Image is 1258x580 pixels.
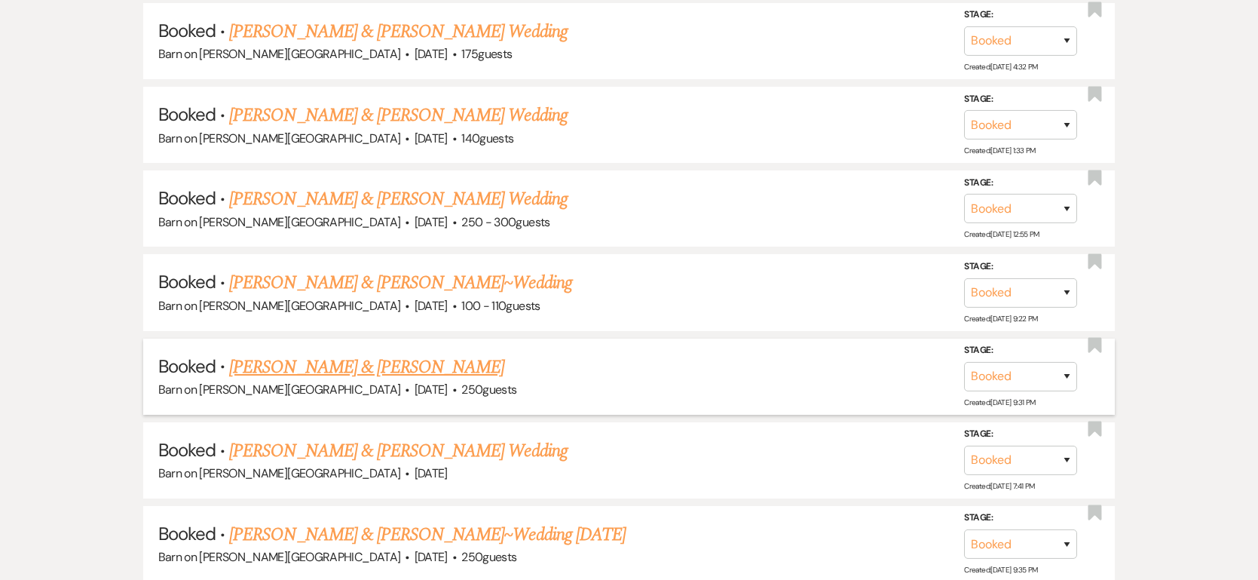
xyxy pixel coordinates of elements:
[964,175,1077,192] label: Stage:
[964,146,1035,155] span: Created: [DATE] 1:33 PM
[964,510,1077,526] label: Stage:
[158,46,401,62] span: Barn on [PERSON_NAME][GEOGRAPHIC_DATA]
[158,382,401,397] span: Barn on [PERSON_NAME][GEOGRAPHIC_DATA]
[461,130,513,146] span: 140 guests
[964,91,1077,107] label: Stage:
[158,130,401,146] span: Barn on [PERSON_NAME][GEOGRAPHIC_DATA]
[461,298,540,314] span: 100 - 110 guests
[158,522,216,545] span: Booked
[461,549,516,565] span: 250 guests
[158,270,216,293] span: Booked
[964,229,1039,239] span: Created: [DATE] 12:55 PM
[229,18,567,45] a: [PERSON_NAME] & [PERSON_NAME] Wedding
[964,342,1077,359] label: Stage:
[964,481,1034,491] span: Created: [DATE] 7:41 PM
[415,298,448,314] span: [DATE]
[415,465,448,481] span: [DATE]
[158,549,401,565] span: Barn on [PERSON_NAME][GEOGRAPHIC_DATA]
[415,214,448,230] span: [DATE]
[158,354,216,378] span: Booked
[229,186,567,213] a: [PERSON_NAME] & [PERSON_NAME] Wedding
[964,259,1077,275] label: Stage:
[461,46,512,62] span: 175 guests
[964,426,1077,443] label: Stage:
[415,130,448,146] span: [DATE]
[158,214,401,230] span: Barn on [PERSON_NAME][GEOGRAPHIC_DATA]
[158,186,216,210] span: Booked
[229,269,571,296] a: [PERSON_NAME] & [PERSON_NAME]~Wedding
[415,549,448,565] span: [DATE]
[229,102,567,129] a: [PERSON_NAME] & [PERSON_NAME] Wedding
[415,382,448,397] span: [DATE]
[964,565,1037,575] span: Created: [DATE] 9:35 PM
[461,214,549,230] span: 250 - 300 guests
[415,46,448,62] span: [DATE]
[158,438,216,462] span: Booked
[964,7,1077,23] label: Stage:
[158,103,216,126] span: Booked
[229,437,567,465] a: [PERSON_NAME] & [PERSON_NAME] Wedding
[229,354,504,381] a: [PERSON_NAME] & [PERSON_NAME]
[964,62,1037,72] span: Created: [DATE] 4:32 PM
[229,521,626,548] a: [PERSON_NAME] & [PERSON_NAME]~Wedding [DATE]
[964,397,1035,407] span: Created: [DATE] 9:31 PM
[158,298,401,314] span: Barn on [PERSON_NAME][GEOGRAPHIC_DATA]
[158,19,216,42] span: Booked
[964,313,1037,323] span: Created: [DATE] 9:22 PM
[461,382,516,397] span: 250 guests
[158,465,401,481] span: Barn on [PERSON_NAME][GEOGRAPHIC_DATA]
